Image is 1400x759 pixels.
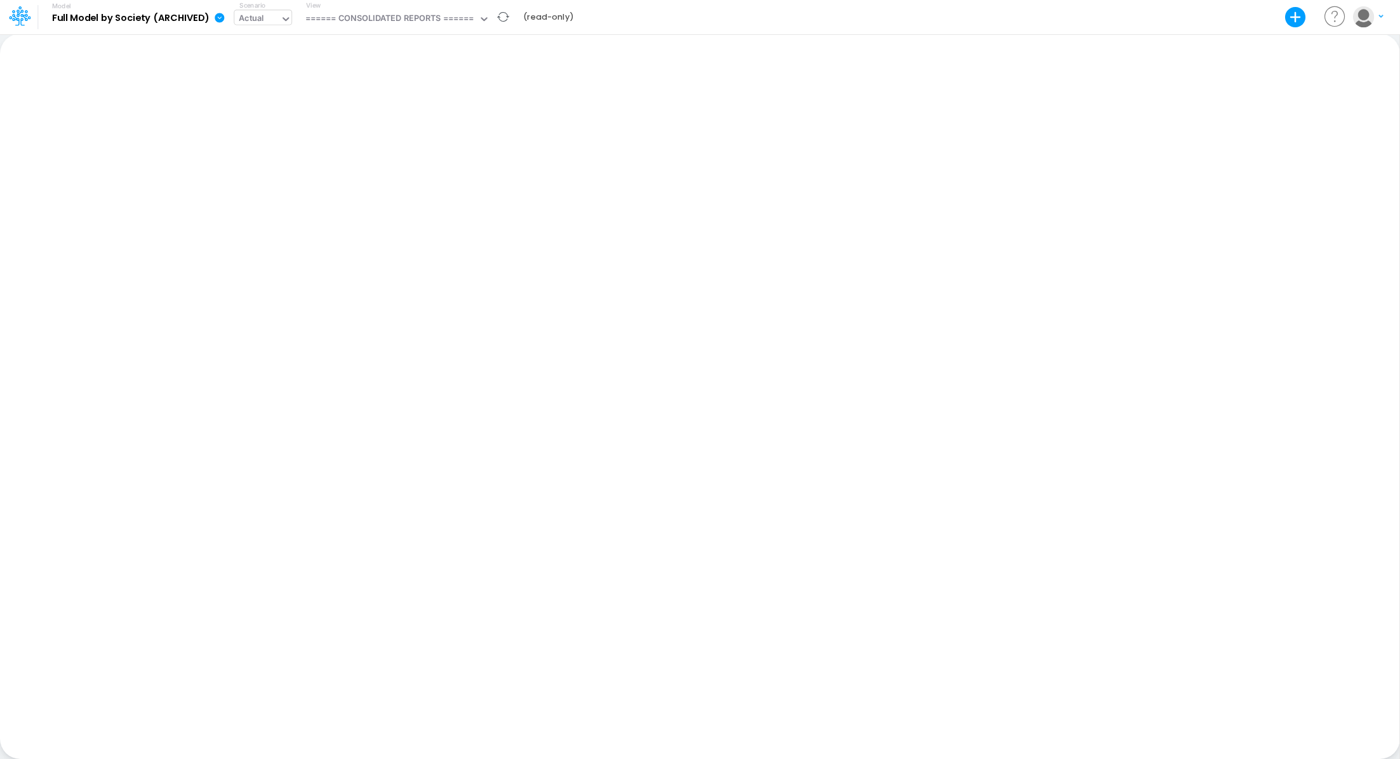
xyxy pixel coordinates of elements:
label: Scenario [239,1,265,10]
label: Model [52,3,71,10]
div: ====== CONSOLIDATED REPORTS ====== [305,12,474,27]
b: (read-only) [523,11,573,23]
div: Actual [239,12,264,27]
label: View [306,1,321,10]
b: Full Model by Society (ARCHIVED) [52,13,210,24]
